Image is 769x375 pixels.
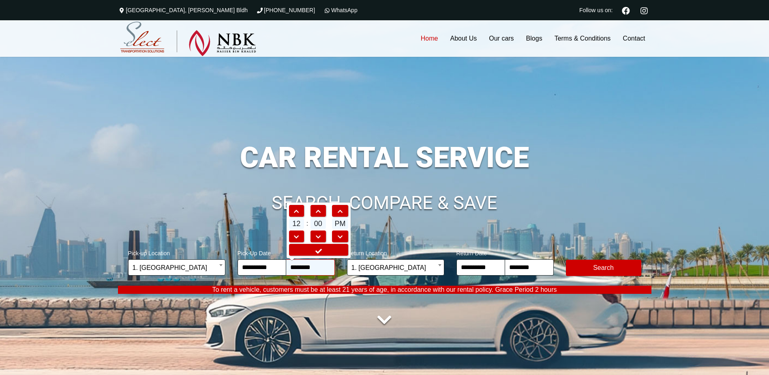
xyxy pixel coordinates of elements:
[256,7,315,13] a: [PHONE_NUMBER]
[347,245,444,259] span: Return Location
[128,245,225,259] span: Pick-up Location
[118,286,651,294] p: To rent a vehicle, customers must be at least 21 years of age, in accordance with our rental poli...
[311,218,326,229] span: 00
[118,194,651,212] h1: SEARCH, COMPARE & SAVE
[566,260,641,276] button: Modify Search
[323,7,358,13] a: WhatsApp
[332,218,348,229] span: PM
[120,22,256,56] img: Select Rent a Car
[520,20,548,57] a: Blogs
[444,20,483,57] a: About Us
[637,6,651,15] a: Instagram
[289,218,304,229] span: 12
[619,6,633,15] a: Facebook
[456,245,554,259] span: Return Date
[133,260,221,276] span: 1. Hamad International Airport
[347,259,444,276] span: 1. Hamad International Airport
[118,143,651,172] h1: CAR RENTAL SERVICE
[238,245,335,259] span: Pick-Up Date
[128,259,225,276] span: 1. Hamad International Airport
[617,20,651,57] a: Contact
[351,260,440,276] span: 1. Hamad International Airport
[415,20,444,57] a: Home
[305,218,310,230] td: :
[483,20,520,57] a: Our cars
[548,20,617,57] a: Terms & Conditions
